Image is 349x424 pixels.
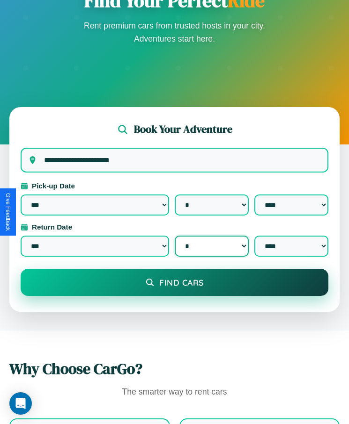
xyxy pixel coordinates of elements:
div: Give Feedback [5,193,11,231]
p: Rent premium cars from trusted hosts in your city. Adventures start here. [81,19,268,45]
label: Return Date [21,223,328,231]
h2: Book Your Adventure [134,122,232,137]
h2: Why Choose CarGo? [9,359,340,379]
div: Open Intercom Messenger [9,392,32,415]
button: Find Cars [21,269,328,296]
p: The smarter way to rent cars [9,385,340,400]
label: Pick-up Date [21,182,328,190]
